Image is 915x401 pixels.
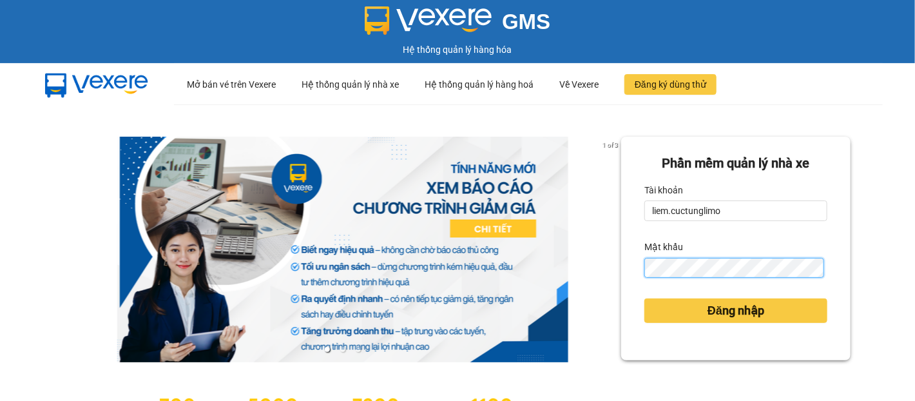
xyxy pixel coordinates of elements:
[187,64,276,105] div: Mở bán vé trên Vexere
[644,298,827,323] button: Đăng nhập
[599,137,621,153] p: 1 of 3
[559,64,599,105] div: Về Vexere
[365,6,492,35] img: logo 2
[340,347,345,352] li: slide item 2
[644,258,824,279] input: Mật khẩu
[3,43,912,57] div: Hệ thống quản lý hàng hóa
[635,77,706,92] span: Đăng ký dùng thử
[624,74,717,95] button: Đăng ký dùng thử
[644,200,827,221] input: Tài khoản
[644,237,683,257] label: Mật khẩu
[425,64,534,105] div: Hệ thống quản lý hàng hoá
[644,153,827,173] div: Phần mềm quản lý nhà xe
[325,347,330,352] li: slide item 1
[64,137,82,362] button: previous slide / item
[644,180,683,200] label: Tài khoản
[32,63,161,106] img: mbUUG5Q.png
[603,137,621,362] button: next slide / item
[502,10,550,34] span: GMS
[302,64,399,105] div: Hệ thống quản lý nhà xe
[708,302,764,320] span: Đăng nhập
[356,347,361,352] li: slide item 3
[365,19,551,30] a: GMS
